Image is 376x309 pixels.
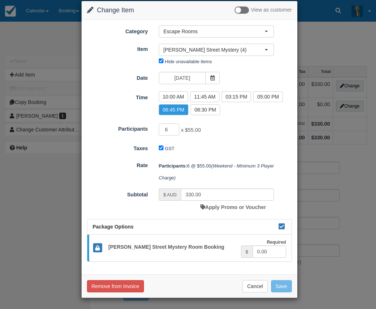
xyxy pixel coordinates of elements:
label: 10:00 AM [159,91,188,102]
label: Taxes [82,142,153,152]
strong: Required [267,240,286,245]
span: View as customer [251,7,292,13]
label: 08:30 PM [191,104,220,115]
small: $ AUD [163,192,176,197]
label: Rate [82,159,153,169]
label: 06:45 PM [159,104,188,115]
label: Category [82,25,153,35]
span: Package Options [93,224,134,230]
label: Time [82,91,153,101]
span: x $55.00 [181,127,201,133]
button: Remove from Invoice [87,280,144,292]
label: Item [82,43,153,53]
label: Hide unavailable items [165,59,212,64]
label: Date [82,72,153,82]
h5: [PERSON_NAME] Street Mystery Room Booking [103,244,241,250]
span: Escape Rooms [163,28,264,35]
label: 11:45 AM [190,91,219,102]
em: (Weekend - Minimum 3 Player Charge) [159,163,275,180]
span: [PERSON_NAME] Street Mystery (4) [163,46,264,53]
label: Participants [82,123,153,133]
button: Cancel [242,280,268,292]
button: [PERSON_NAME] Street Mystery (4) [159,44,274,56]
label: GST [165,146,175,151]
label: 05:00 PM [253,91,283,102]
strong: Participants [159,163,187,169]
a: [PERSON_NAME] Street Mystery Room Booking Required $ [87,235,292,262]
div: 6 @ $55.00 [153,160,297,184]
button: Save [271,280,292,292]
span: Change Item [97,6,134,14]
button: Escape Rooms [159,25,274,38]
label: 03:15 PM [222,91,251,102]
label: Subtotal [82,188,153,199]
input: Participants [159,123,180,136]
a: Apply Promo or Voucher [200,204,266,210]
small: $ [246,249,248,254]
